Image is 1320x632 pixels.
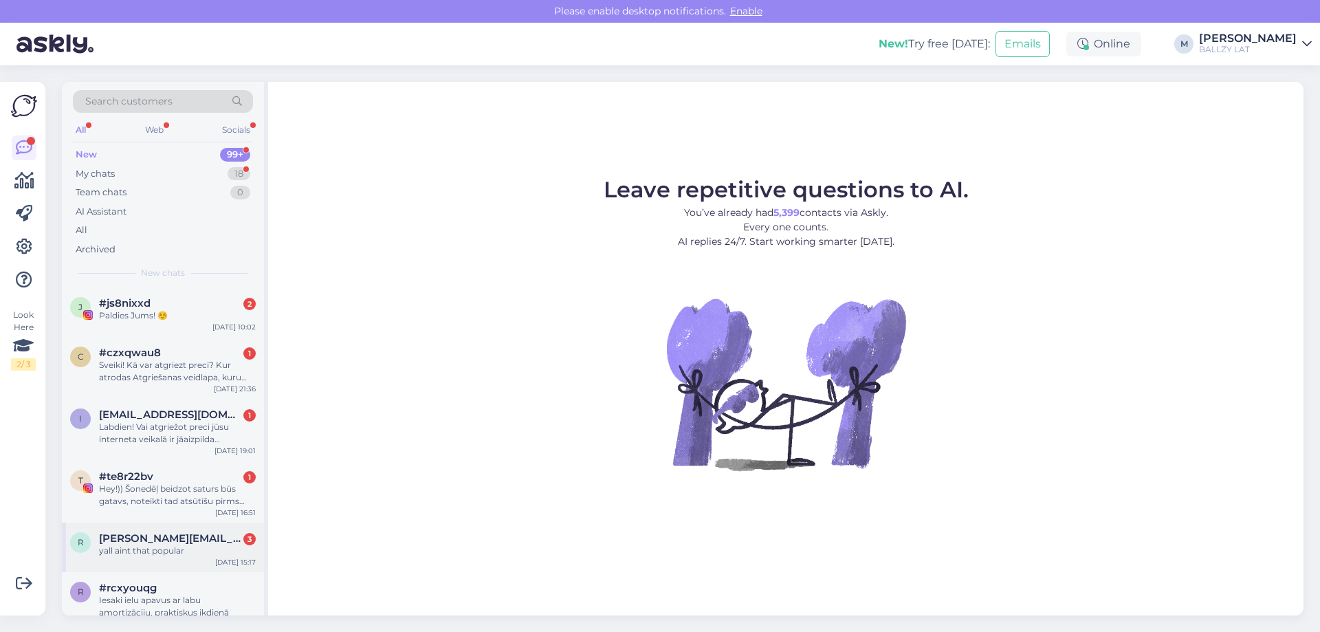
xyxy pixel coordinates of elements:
[99,421,256,446] div: Labdien! Vai atgriežot preci jūsu interneta veikalā ir jāaizpilda atgriešanas veidlapa(tādu nekur...
[78,351,84,362] span: c
[78,537,84,547] span: r
[99,347,161,359] span: #czxqwau8
[219,121,253,139] div: Socials
[142,121,166,139] div: Web
[1199,33,1297,44] div: [PERSON_NAME]
[215,508,256,518] div: [DATE] 16:51
[79,413,82,424] span: i
[99,408,242,421] span: inesekotane@inbox.lv
[726,5,767,17] span: Enable
[141,267,185,279] span: New chats
[243,471,256,483] div: 1
[99,545,256,557] div: yall aint that popular
[1066,32,1141,56] div: Online
[228,167,250,181] div: 18
[76,148,97,162] div: New
[78,587,84,597] span: r
[604,176,969,203] span: Leave repetitive questions to AI.
[99,594,256,619] div: Iesaki ielu apavus ar labu amortizāciju, praktiskus ikdienā
[212,322,256,332] div: [DATE] 10:02
[879,37,908,50] b: New!
[243,347,256,360] div: 1
[78,302,82,312] span: j
[99,532,242,545] span: ralfs.andersons08@gmail.com
[220,148,250,162] div: 99+
[99,582,157,594] span: #rcxyouqg
[99,309,256,322] div: Paldies Jums! ☺️
[11,358,36,371] div: 2 / 3
[99,483,256,508] div: Hey!)) Šonedēļ beidzot saturs būs gatavs, noteikti tad atsūtīšu pirms publicēšanas. Un, ja nu ir ...
[1199,44,1297,55] div: BALLZY LAT
[76,224,87,237] div: All
[78,475,83,486] span: t
[11,93,37,119] img: Askly Logo
[1174,34,1193,54] div: M
[99,297,151,309] span: #js8nixxd
[604,206,969,249] p: You’ve already had contacts via Askly. Every one counts. AI replies 24/7. Start working smarter [...
[215,557,256,567] div: [DATE] 15:17
[230,186,250,199] div: 0
[85,94,173,109] span: Search customers
[662,260,910,508] img: No Chat active
[99,359,256,384] div: Sveiki! Kā var atgriezt preci? Kur atrodas Atgriešanas veidlapa, kuru vajag aizpildīt?
[243,533,256,545] div: 3
[243,298,256,310] div: 2
[214,384,256,394] div: [DATE] 21:36
[76,167,115,181] div: My chats
[73,121,89,139] div: All
[76,205,126,219] div: AI Assistant
[76,243,115,257] div: Archived
[214,446,256,456] div: [DATE] 19:01
[773,206,800,219] b: 5,399
[1199,33,1312,55] a: [PERSON_NAME]BALLZY LAT
[76,186,126,199] div: Team chats
[243,409,256,422] div: 1
[995,31,1050,57] button: Emails
[879,36,990,52] div: Try free [DATE]:
[99,470,153,483] span: #te8r22bv
[11,309,36,371] div: Look Here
